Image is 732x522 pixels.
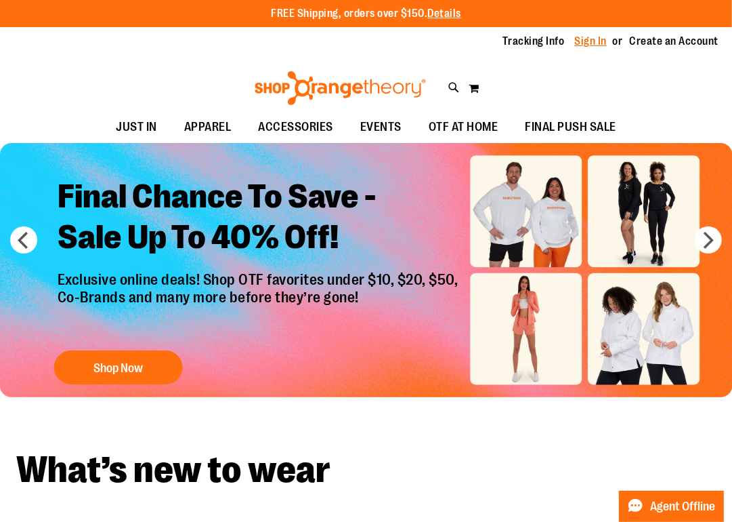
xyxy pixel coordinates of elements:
a: Sign In [575,34,607,49]
h2: What’s new to wear [16,451,716,489]
button: next [695,226,722,254]
p: FREE Shipping, orders over $150. [271,6,461,22]
button: Shop Now [54,350,183,384]
a: Create an Account [630,34,719,49]
span: ACCESSORIES [258,112,333,142]
a: FINAL PUSH SALE [511,112,630,143]
a: EVENTS [347,112,415,143]
a: Tracking Info [502,34,565,49]
a: ACCESSORIES [244,112,347,143]
p: Exclusive online deals! Shop OTF favorites under $10, $20, $50, Co-Brands and many more before th... [47,271,472,338]
button: Agent Offline [619,491,724,522]
span: JUST IN [116,112,157,142]
span: Agent Offline [650,500,715,513]
span: FINAL PUSH SALE [525,112,616,142]
span: APPAREL [184,112,232,142]
a: APPAREL [171,112,245,143]
img: Shop Orangetheory [253,71,428,105]
button: prev [10,226,37,254]
a: Final Chance To Save -Sale Up To 40% Off! Exclusive online deals! Shop OTF favorites under $10, $... [47,166,472,392]
span: EVENTS [360,112,402,142]
a: Details [427,7,461,20]
a: OTF AT HOME [415,112,512,143]
span: OTF AT HOME [429,112,498,142]
a: JUST IN [102,112,171,143]
h2: Final Chance To Save - Sale Up To 40% Off! [47,166,472,271]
